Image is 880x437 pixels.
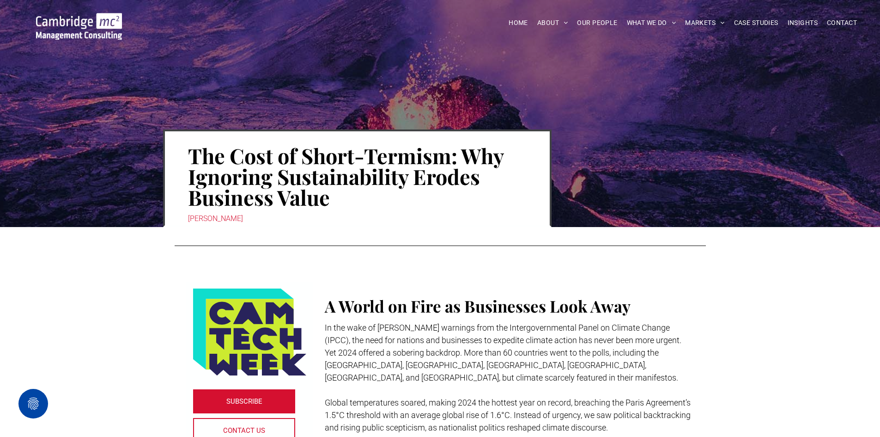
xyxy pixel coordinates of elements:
a: WHAT WE DO [622,16,681,30]
a: CONTACT [822,16,862,30]
a: MARKETS [680,16,729,30]
img: Logo featuring the words CAM TECH WEEK in bold, dark blue letters on a yellow-green background, w... [193,289,306,375]
span: A World on Fire as Businesses Look Away [325,295,631,317]
a: CASE STUDIES [729,16,783,30]
a: HOME [504,16,533,30]
div: [PERSON_NAME] [188,212,527,225]
a: OUR PEOPLE [572,16,622,30]
a: ABOUT [533,16,573,30]
span: SUBSCRIBE [226,390,262,413]
a: INSIGHTS [783,16,822,30]
span: Global temperatures soared, making 2024 the hottest year on record, breaching the Paris Agreement... [325,398,691,432]
a: SUBSCRIBE [193,389,296,413]
span: In the wake of [PERSON_NAME] warnings from the Intergovernmental Panel on Climate Change (IPCC), ... [325,323,681,382]
img: Go to Homepage [36,13,122,40]
h1: The Cost of Short-Termism: Why Ignoring Sustainability Erodes Business Value [188,144,527,209]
